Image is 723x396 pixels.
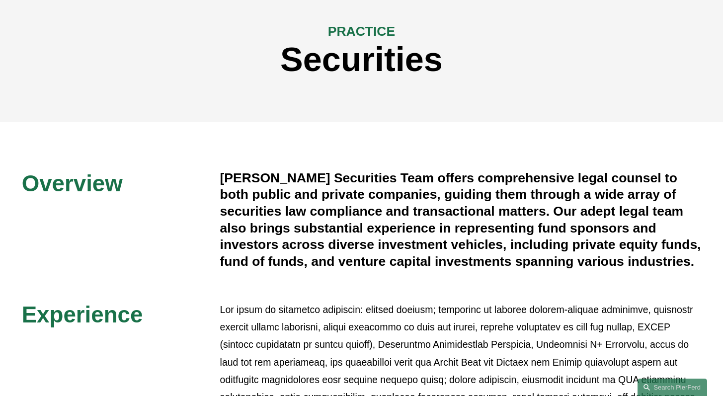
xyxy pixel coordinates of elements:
[22,171,123,196] span: Overview
[328,24,395,39] span: PRACTICE
[22,302,143,327] span: Experience
[22,40,702,79] h1: Securities
[638,379,707,396] a: Search this site
[220,170,702,270] h4: [PERSON_NAME] Securities Team offers comprehensive legal counsel to both public and private compa...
